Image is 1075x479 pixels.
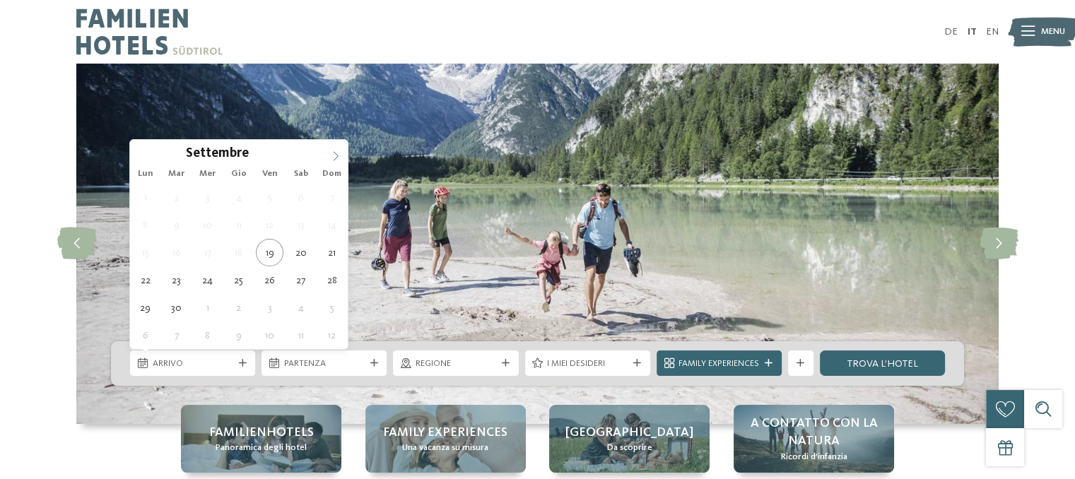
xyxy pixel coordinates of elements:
span: Settembre 13, 2025 [287,211,315,239]
span: Settembre 15, 2025 [131,239,159,266]
span: Settembre 17, 2025 [194,239,221,266]
span: Settembre 22, 2025 [131,266,159,294]
span: Settembre 28, 2025 [318,266,346,294]
span: Ottobre 3, 2025 [256,294,283,321]
span: Ottobre 9, 2025 [225,321,252,349]
span: Settembre 12, 2025 [256,211,283,239]
a: trova l’hotel [820,350,945,376]
span: Settembre 23, 2025 [163,266,190,294]
span: Ottobre 8, 2025 [194,321,221,349]
span: Una vacanza su misura [402,442,488,454]
span: Dom [317,170,348,179]
span: Settembre 1, 2025 [131,184,159,211]
a: EN [986,27,999,37]
span: Settembre 3, 2025 [194,184,221,211]
span: Ricordi d’infanzia [780,451,847,463]
span: Ven [254,170,286,179]
span: Mar [161,170,192,179]
span: Settembre 25, 2025 [225,266,252,294]
span: Menu [1041,25,1065,38]
a: IT [967,27,976,37]
a: DE [944,27,958,37]
span: Settembre 4, 2025 [225,184,252,211]
span: Ottobre 2, 2025 [225,294,252,321]
span: Settembre 8, 2025 [131,211,159,239]
span: Familienhotels [209,424,314,442]
span: Sab [286,170,317,179]
span: Settembre 27, 2025 [287,266,315,294]
span: Settembre 7, 2025 [318,184,346,211]
span: A contatto con la natura [746,415,881,450]
span: Family experiences [383,424,507,442]
a: Family hotel nelle Dolomiti: una vacanza nel regno dei Monti Pallidi Familienhotels Panoramica de... [181,405,341,473]
span: Settembre 30, 2025 [163,294,190,321]
span: Ottobre 10, 2025 [256,321,283,349]
span: Settembre 2, 2025 [163,184,190,211]
a: Family hotel nelle Dolomiti: una vacanza nel regno dei Monti Pallidi A contatto con la natura Ric... [734,405,894,473]
img: Family hotel nelle Dolomiti: una vacanza nel regno dei Monti Pallidi [76,64,999,424]
span: Settembre 14, 2025 [318,211,346,239]
span: Ottobre 12, 2025 [318,321,346,349]
span: Ottobre 4, 2025 [287,294,315,321]
a: Family hotel nelle Dolomiti: una vacanza nel regno dei Monti Pallidi Family experiences Una vacan... [365,405,526,473]
span: Settembre 26, 2025 [256,266,283,294]
span: Settembre 9, 2025 [163,211,190,239]
span: Ottobre 5, 2025 [318,294,346,321]
span: I miei desideri [547,357,628,370]
span: [GEOGRAPHIC_DATA] [565,424,693,442]
a: Family hotel nelle Dolomiti: una vacanza nel regno dei Monti Pallidi [GEOGRAPHIC_DATA] Da scoprire [549,405,710,473]
span: Settembre 16, 2025 [163,239,190,266]
span: Family Experiences [679,357,759,370]
span: Settembre 24, 2025 [194,266,221,294]
span: Settembre 11, 2025 [225,211,252,239]
span: Regione [416,357,496,370]
span: Settembre 10, 2025 [194,211,221,239]
input: Year [249,146,295,160]
span: Settembre 20, 2025 [287,239,315,266]
span: Arrivo [153,357,233,370]
span: Ottobre 1, 2025 [194,294,221,321]
span: Ottobre 6, 2025 [131,321,159,349]
span: Ottobre 7, 2025 [163,321,190,349]
span: Settembre 6, 2025 [287,184,315,211]
span: Settembre 19, 2025 [256,239,283,266]
span: Da scoprire [607,442,652,454]
span: Lun [130,170,161,179]
span: Settembre 29, 2025 [131,294,159,321]
span: Ottobre 11, 2025 [287,321,315,349]
span: Settembre 21, 2025 [318,239,346,266]
span: Panoramica degli hotel [216,442,307,454]
span: Settembre [186,148,249,161]
span: Settembre 5, 2025 [256,184,283,211]
span: Mer [192,170,223,179]
span: Gio [223,170,254,179]
span: Partenza [284,357,365,370]
span: Settembre 18, 2025 [225,239,252,266]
